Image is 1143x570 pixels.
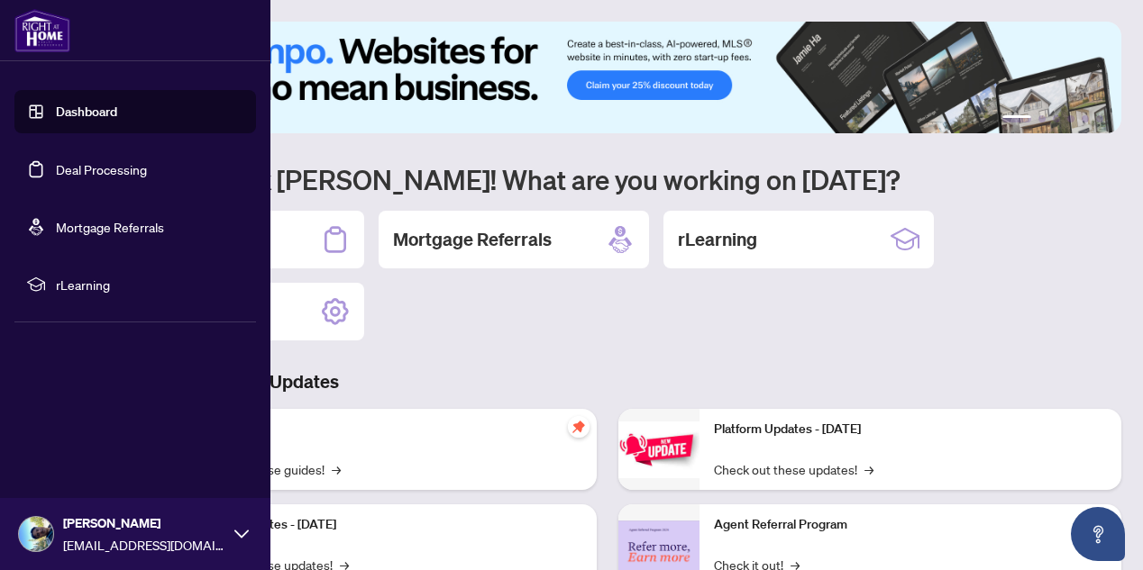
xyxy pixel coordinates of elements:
[94,369,1121,394] h3: Brokerage & Industry Updates
[1053,115,1060,122] button: 3
[56,275,243,294] span: rLearning
[56,104,117,120] a: Dashboard
[714,459,873,479] a: Check out these updates!→
[19,517,53,551] img: Profile Icon
[618,520,700,570] img: Agent Referral Program
[568,416,590,438] span: pushpin
[332,459,341,479] span: →
[94,22,1121,133] img: Slide 0
[1002,115,1031,122] button: 1
[189,515,582,535] p: Platform Updates - [DATE]
[63,513,225,533] span: [PERSON_NAME]
[714,515,1107,535] p: Agent Referral Program
[14,9,70,52] img: logo
[189,420,582,439] p: Self-Help
[1082,115,1089,122] button: 5
[393,227,552,252] h2: Mortgage Referrals
[56,161,147,177] a: Deal Processing
[1038,115,1046,122] button: 2
[714,420,1107,439] p: Platform Updates - [DATE]
[864,459,873,479] span: →
[56,219,164,235] a: Mortgage Referrals
[94,162,1121,196] h1: Welcome back [PERSON_NAME]! What are you working on [DATE]?
[618,421,700,478] img: Platform Updates - June 23, 2025
[1096,115,1103,122] button: 6
[1071,507,1125,561] button: Open asap
[63,535,225,555] span: [EMAIL_ADDRESS][DOMAIN_NAME]
[1067,115,1074,122] button: 4
[678,227,757,252] h2: rLearning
